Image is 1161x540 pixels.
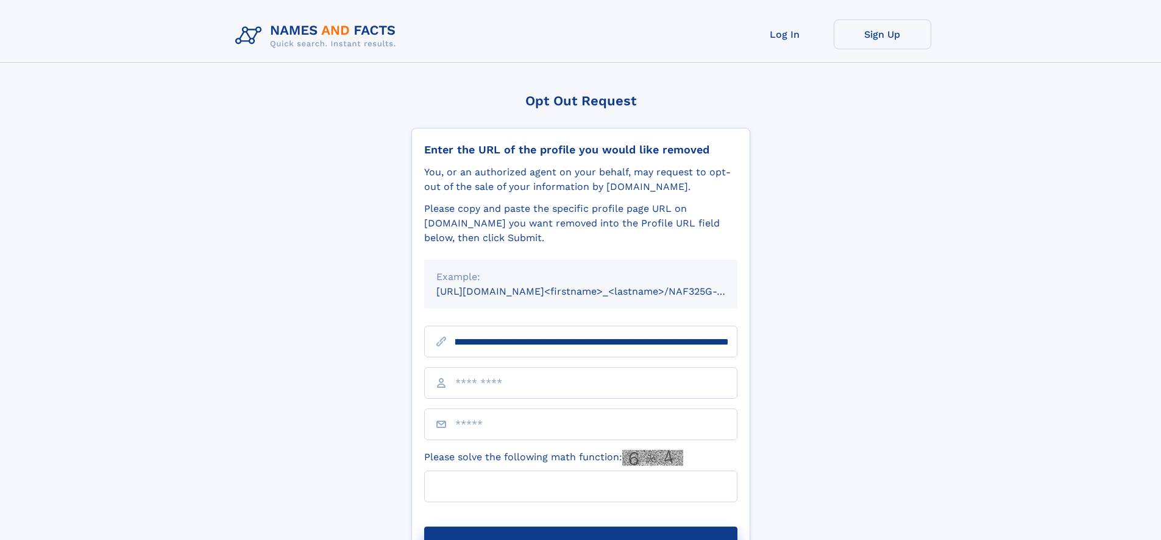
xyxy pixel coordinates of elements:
[411,93,750,108] div: Opt Out Request
[736,19,834,49] a: Log In
[424,165,737,194] div: You, or an authorized agent on your behalf, may request to opt-out of the sale of your informatio...
[230,19,406,52] img: Logo Names and Facts
[424,143,737,156] div: Enter the URL of the profile you would like removed
[834,19,931,49] a: Sign Up
[436,270,725,284] div: Example:
[424,202,737,245] div: Please copy and paste the specific profile page URL on [DOMAIN_NAME] you want removed into the Pr...
[436,286,761,297] small: [URL][DOMAIN_NAME]<firstname>_<lastname>/NAF325G-xxxxxxxx
[424,450,683,466] label: Please solve the following math function:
